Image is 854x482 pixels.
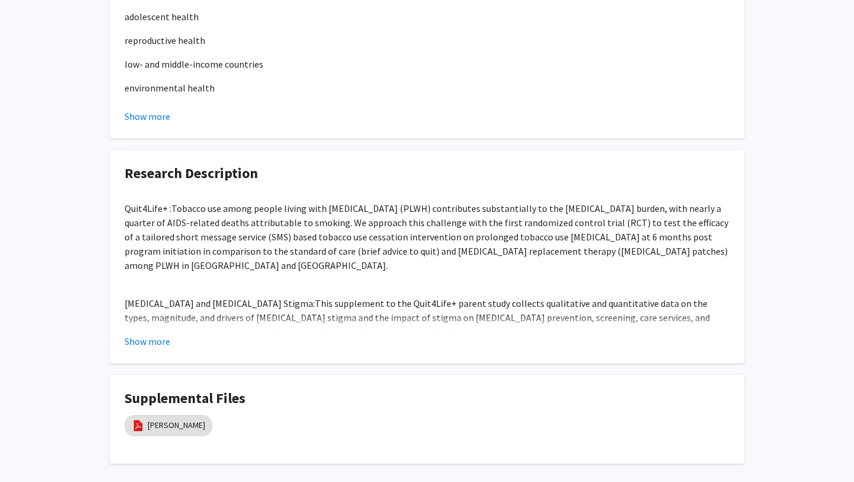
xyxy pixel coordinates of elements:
[125,201,729,272] p: Quit4Life+ :
[125,334,170,348] button: Show more
[125,9,729,24] p: adolescent health
[125,297,710,366] span: This supplement to the Quit4Life+ parent study collects qualitative and quantitative data on the ...
[125,109,170,123] button: Show more
[125,165,729,182] h4: Research Description
[125,297,315,309] span: [MEDICAL_DATA] and [MEDICAL_DATA] Stigma:
[125,33,729,47] p: reproductive health
[9,429,50,473] iframe: Chat
[125,81,729,95] p: environmental health
[125,202,728,271] span: Tobacco use among people living with [MEDICAL_DATA] (PLWH) contributes substantially to the [MEDI...
[132,419,145,432] img: pdf_icon.png
[148,419,205,432] a: [PERSON_NAME]
[125,390,729,407] h4: Supplemental Files
[125,57,729,71] p: low- and middle-income countries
